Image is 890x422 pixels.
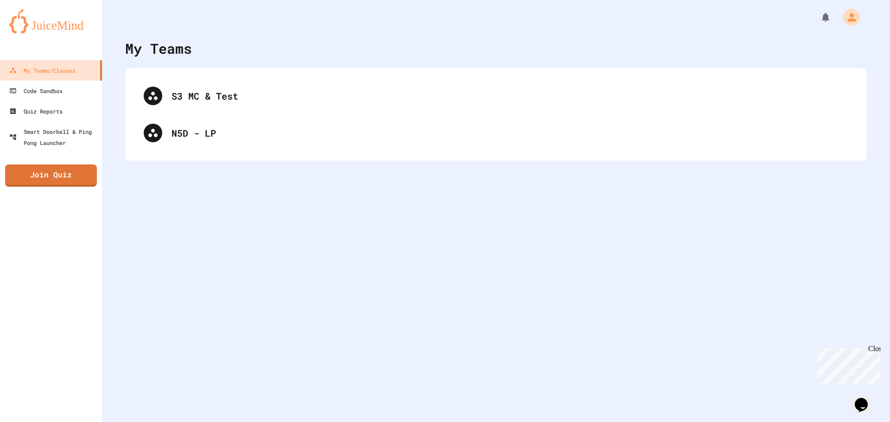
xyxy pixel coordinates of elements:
div: N5D - LP [134,114,858,151]
div: Chat with us now!Close [4,4,64,59]
div: N5D - LP [172,126,848,140]
div: S3 MC & Test [172,89,848,103]
div: My Teams/Classes [9,65,76,76]
iframe: chat widget [813,345,881,384]
div: My Teams [125,38,192,59]
a: Join Quiz [5,164,97,187]
img: logo-orange.svg [9,9,93,33]
iframe: chat widget [851,385,881,413]
div: Code Sandbox [9,85,63,96]
div: Quiz Reports [9,106,63,117]
div: Smart Doorbell & Ping Pong Launcher [9,126,98,148]
div: S3 MC & Test [134,77,858,114]
div: My Account [833,6,862,28]
div: My Notifications [803,9,833,25]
